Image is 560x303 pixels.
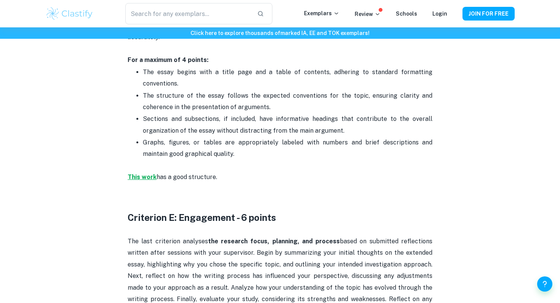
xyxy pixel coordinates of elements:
p: Exemplars [304,9,339,17]
img: Clastify logo [45,6,94,21]
p: has a good structure. [128,171,432,183]
a: Schools [396,11,417,17]
p: Review [355,10,381,18]
p: Graphs, figures, or tables are appropriately labeled with numbers and brief descriptions and main... [143,137,432,171]
button: Help and Feedback [537,276,552,292]
button: JOIN FOR FREE [462,7,515,21]
strong: For a maximum of 4 points: [128,56,208,63]
a: This work [128,173,157,181]
p: Sections and subsections, if included, have informative headings that contribute to the overall o... [143,113,432,136]
h6: Click here to explore thousands of marked IA, EE and TOK exemplars ! [2,29,558,37]
p: The structure of the essay follows the expected conventions for the topic, ensuring clarity and c... [143,90,432,113]
input: Search for any exemplars... [125,3,251,24]
strong: the research focus, planning, and process [208,238,340,245]
p: The essay begins with a title page and a table of contents, adhering to standard formatting conve... [143,67,432,90]
a: Login [432,11,447,17]
strong: Criterion E: Engagement - 6 points [128,212,276,223]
